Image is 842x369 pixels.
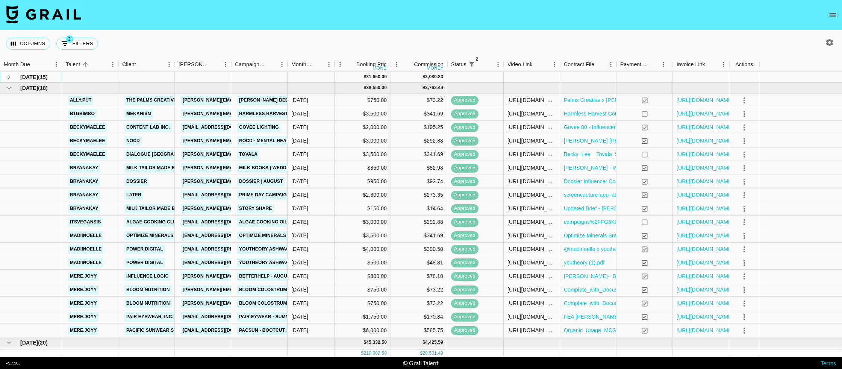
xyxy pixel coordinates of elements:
div: money [373,66,390,70]
a: [PERSON_NAME] [PERSON_NAME] - Signed Influencer Agreement - Youtube - [DATE].docx [564,137,786,144]
button: Sort [403,59,414,70]
a: Youtheory Ashwagandha | Usage [237,258,328,267]
a: Milk Books | Wedding Album [237,163,314,173]
div: $750.00 [335,297,391,310]
a: bryanakay [68,190,100,200]
a: Complete_with_Docusign_Meredith_Good_x_Bloom.pdf [564,286,698,293]
div: Commission [414,57,444,72]
div: $14.64 [391,202,447,216]
button: Menu [51,59,62,70]
a: @madinoelle x youtheory Standard Influencer Contract (TEMPLATE) (3) (1).pdf [564,245,753,253]
a: beckymaelee [68,123,107,132]
a: Complete_with_Docusign_Meredith_Good_x_Bloom.pdf [564,299,698,307]
div: https://www.instagram.com/p/DNyMZev3EEu/ [507,286,556,293]
a: NOCD - Mental Health [237,136,297,146]
div: 3,089.83 [425,74,443,80]
a: Harmless Harvest | Usage [237,109,310,118]
div: $4,000.00 [335,243,391,256]
a: [URL][DOMAIN_NAME] [677,245,733,253]
a: mere.joyy [68,299,98,308]
a: Bloom Colostrum | 1 of 2 - August [237,299,330,308]
a: Power Digital [124,258,165,267]
span: approved [451,232,479,239]
div: $292.88 [391,134,447,148]
div: Aug '25 [291,259,308,266]
div: Month Due [288,57,335,72]
a: [URL][DOMAIN_NAME] [677,110,733,117]
a: Updated Brief - [PERSON_NAME] - Wedding Album (2) (1).pdf [564,205,713,212]
button: Menu [658,59,669,70]
a: [URL][DOMAIN_NAME] [677,178,733,185]
div: $2,000.00 [335,121,391,134]
div: https://www.youtube.com/watch?v=iZbUcIzeAqI [507,137,556,144]
div: Aug '25 [291,218,308,226]
div: $150.00 [335,202,391,216]
a: Becky_Lee__Tovala_Social_Influencer_Agreement.pdf [564,150,694,158]
span: approved [451,327,479,334]
a: Govee Lighting [237,123,280,132]
a: [EMAIL_ADDRESS][DOMAIN_NAME] [181,190,265,200]
div: Aug '25 [291,326,308,334]
div: https://www.instagram.com/p/DN6PYrBkugK/ [507,232,556,239]
button: select merge strategy [738,229,751,242]
span: [DATE] [20,73,38,81]
a: madiinoelle [68,244,103,254]
button: select merge strategy [738,311,751,323]
button: select merge strategy [738,189,751,202]
div: https://www.instagram.com/p/DNBmMkVyP_d/?img_index=1 [507,164,556,172]
div: $341.69 [391,229,447,243]
span: approved [451,219,479,226]
div: https://www.youtube.com/watch?v=0y21GnM59xk [507,150,556,158]
a: DIALOGUE [GEOGRAPHIC_DATA] [124,150,203,159]
div: $3,500.00 [335,107,391,121]
div: Contract File [564,57,594,72]
a: Bloom Colostrum | 2 of 2 - August [237,285,330,295]
a: [PERSON_NAME][EMAIL_ADDRESS][DOMAIN_NAME] [181,96,303,105]
div: $800.00 [335,270,391,283]
div: $850.00 [335,161,391,175]
span: approved [451,273,479,280]
a: Pacific Sunwear Stores LLC [124,326,201,335]
span: ( 18 ) [38,84,48,92]
div: $6,000.00 [335,324,391,337]
button: Sort [477,59,488,70]
a: [PERSON_NAME][EMAIL_ADDRESS][DOMAIN_NAME] [181,285,303,295]
a: [URL][DOMAIN_NAME] [677,164,733,172]
a: [EMAIL_ADDRESS][PERSON_NAME][DOMAIN_NAME] [181,244,303,254]
div: $390.50 [391,243,447,256]
a: mere.joyy [68,326,98,335]
div: Contract File [560,57,616,72]
button: select merge strategy [738,243,751,256]
div: Aug '25 [291,245,308,253]
span: 2 [473,55,481,63]
div: Aug '25 [291,150,308,158]
button: Sort [533,59,543,70]
div: money [427,66,444,70]
span: ( 15 ) [38,73,48,81]
button: Sort [209,59,220,70]
div: $3,000.00 [335,216,391,229]
button: select merge strategy [738,257,751,269]
button: Sort [594,59,605,70]
button: Sort [30,59,41,70]
a: [URL][DOMAIN_NAME] [677,218,733,226]
button: Sort [650,59,660,70]
a: mere.joyy [68,285,98,295]
a: [PERSON_NAME] - Wedding - Creative Brief 2 (1).pdf [564,164,693,172]
a: The Palms Creative [124,96,179,105]
div: $750.00 [335,94,391,107]
div: $3,500.00 [335,229,391,243]
div: 31,650.00 [366,74,387,80]
span: approved [451,151,479,158]
a: [URL][DOMAIN_NAME] [677,272,733,280]
a: [EMAIL_ADDRESS][DOMAIN_NAME] [181,326,265,335]
button: select merge strategy [738,202,751,215]
div: $3,000.00 [335,134,391,148]
div: $292.88 [391,216,447,229]
a: [PERSON_NAME][EMAIL_ADDRESS][PERSON_NAME][DOMAIN_NAME] [181,136,342,146]
div: $ [423,339,425,346]
div: $341.69 [391,107,447,121]
div: Aug '25 [291,164,308,172]
a: Palms Creative x [PERSON_NAME] x [PERSON_NAME] Jerky Agreement (1).pdf [564,96,759,104]
div: https://www.youtube.com/watch?v=3h3KVRuhbJY [507,272,556,280]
